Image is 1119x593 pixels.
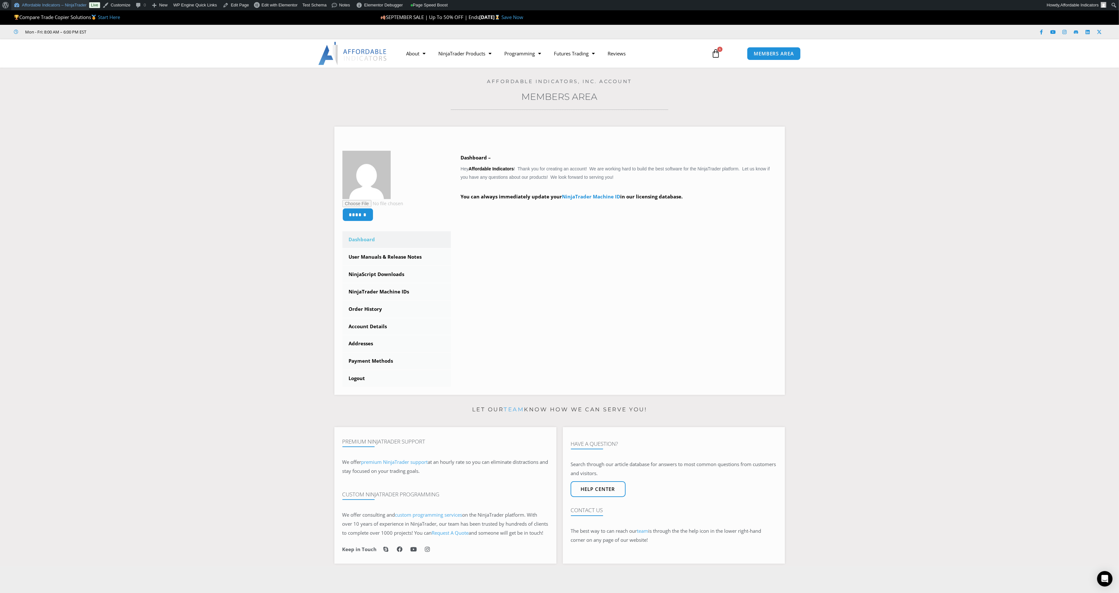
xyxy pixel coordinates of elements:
p: The best way to can reach our is through the the help icon in the lower right-hand corner on any ... [571,527,777,545]
a: Logout [342,370,451,387]
h4: Have A Question? [571,441,777,447]
a: Live [89,2,100,8]
img: f76b2c954c91ccb298ea17e82a9e6c3d168cdca6d2be3a111b29e2d6aa75f91f [342,151,391,199]
span: on the NinjaTrader platform. With over 10 years of experience in NinjaTrader, our team has been t... [342,512,548,536]
a: Save Now [501,14,523,20]
a: Programming [498,46,548,61]
img: 🥇 [91,15,96,20]
a: Help center [571,481,626,497]
a: NinjaTrader Products [432,46,498,61]
span: Affordable Indicators [1060,3,1099,7]
span: 6 [717,47,723,52]
a: team [637,528,648,534]
img: 🍂 [381,15,386,20]
a: NinjaScript Downloads [342,266,451,283]
a: NinjaTrader Machine IDs [342,283,451,300]
iframe: Customer reviews powered by Trustpilot [96,29,192,35]
span: Edit with Elementor [262,3,298,7]
img: LogoAI | Affordable Indicators – NinjaTrader [318,42,387,65]
a: User Manuals & Release Notes [342,249,451,265]
a: premium NinjaTrader support [361,459,428,465]
strong: [DATE] [479,14,501,20]
a: Account Details [342,318,451,335]
a: MEMBERS AREA [747,47,801,60]
span: We offer [342,459,361,465]
a: About [400,46,432,61]
strong: You can always immediately update your in our licensing database. [461,193,683,200]
a: Order History [342,301,451,318]
span: Help center [581,487,615,492]
b: Dashboard – [461,154,491,161]
img: 🏆 [14,15,19,20]
h4: Custom NinjaTrader Programming [342,491,548,498]
a: 6 [702,44,730,63]
a: NinjaTrader Machine ID [562,193,620,200]
div: Open Intercom Messenger [1097,571,1113,587]
a: custom programming services [395,512,462,518]
a: Start Here [98,14,120,20]
nav: Account pages [342,231,451,387]
span: Mon - Fri: 8:00 AM – 6:00 PM EST [24,28,87,36]
a: Dashboard [342,231,451,248]
a: Addresses [342,335,451,352]
h6: Keep in Touch [342,546,377,552]
h4: Premium NinjaTrader Support [342,438,548,445]
img: ⌛ [495,15,500,20]
h4: Contact Us [571,507,777,513]
a: Futures Trading [548,46,601,61]
nav: Menu [400,46,704,61]
a: Reviews [601,46,632,61]
a: team [504,406,524,413]
span: MEMBERS AREA [754,51,794,56]
strong: Affordable Indicators [469,166,514,171]
a: Affordable Indicators, Inc. Account [487,78,632,84]
span: at an hourly rate so you can eliminate distractions and stay focused on your trading goals. [342,459,548,474]
span: SEPTEMBER SALE | Up To 50% OFF | Ends [380,14,479,20]
a: Members Area [522,91,598,102]
a: Payment Methods [342,353,451,369]
span: We offer consulting and [342,512,462,518]
div: Hey ! Thank you for creating an account! We are working hard to build the best software for the N... [461,153,777,210]
p: Search through our article database for answers to most common questions from customers and visit... [571,460,777,478]
span: Compare Trade Copier Solutions [14,14,120,20]
a: Request A Quote [432,530,469,536]
p: Let our know how we can serve you! [334,405,785,415]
